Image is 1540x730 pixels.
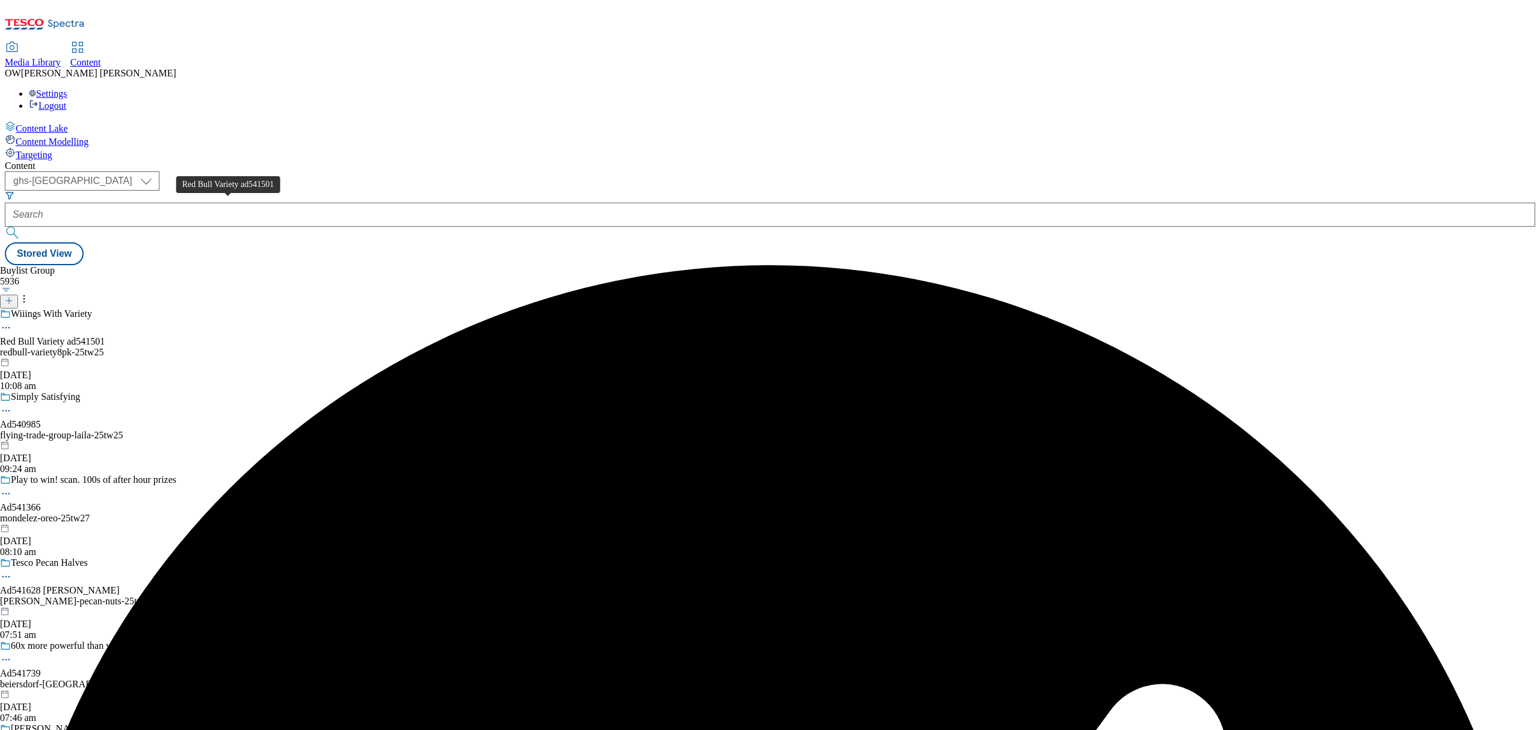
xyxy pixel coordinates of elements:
[16,136,88,147] span: Content Modelling
[70,57,101,67] span: Content
[5,57,61,67] span: Media Library
[21,68,176,78] span: [PERSON_NAME] [PERSON_NAME]
[5,43,61,68] a: Media Library
[5,68,21,78] span: OW
[5,121,1535,134] a: Content Lake
[11,640,232,651] div: 60x more powerful than vitamin C at reducing dark spots
[11,391,80,402] div: Simply Satisfying
[5,147,1535,161] a: Targeting
[5,203,1535,227] input: Search
[11,308,92,319] div: Wiiings With Variety
[16,150,52,160] span: Targeting
[11,474,176,485] div: Play to win! scan. 100s of after hour prizes
[11,557,88,568] div: Tesco Pecan Halves
[5,134,1535,147] a: Content Modelling
[16,123,68,133] span: Content Lake
[5,191,14,200] svg: Search Filters
[29,88,67,99] a: Settings
[5,161,1535,171] div: Content
[70,43,101,68] a: Content
[29,100,66,111] a: Logout
[5,242,84,265] button: Stored View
